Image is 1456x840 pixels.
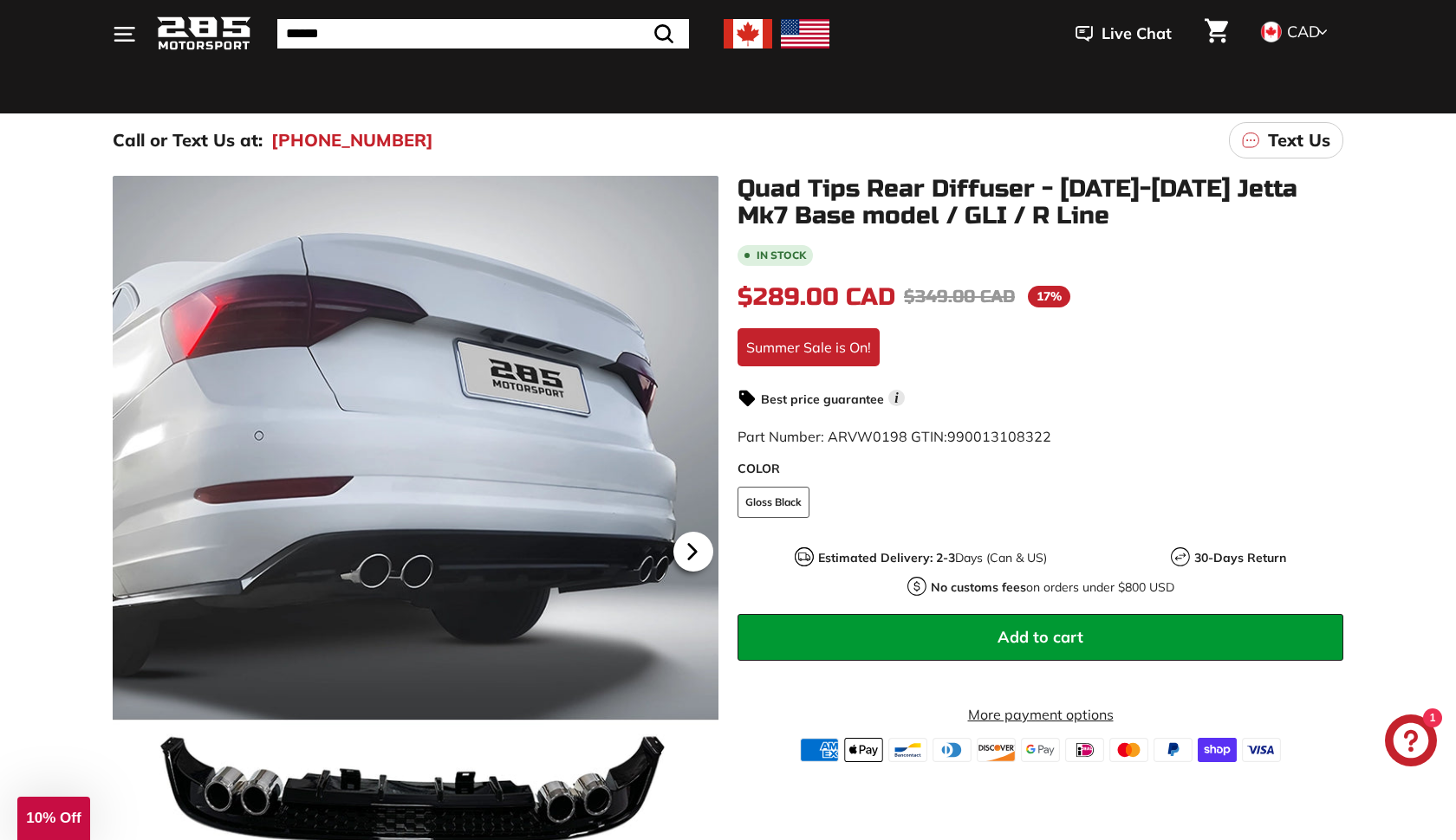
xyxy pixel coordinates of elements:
span: Add to cart [998,627,1083,647]
p: Days (Can & US) [818,549,1047,567]
span: CAD [1287,22,1320,42]
button: Live Chat [1053,12,1194,55]
b: In stock [757,250,806,261]
span: 17% [1028,286,1070,307]
img: apple_pay [844,738,883,762]
img: paypal [1154,738,1193,762]
span: $349.00 CAD [904,286,1015,307]
strong: No customs fees [931,579,1026,595]
p: Call or Text Us at: [113,127,263,153]
img: Logo_285_Motorsport_areodynamics_components [156,14,251,55]
span: Live Chat [1102,23,1172,45]
img: diners_club [933,738,972,762]
input: Search [277,19,689,48]
span: Part Number: ARVW0198 GTIN: [738,428,1051,445]
button: Add to cart [738,614,1343,661]
p: Text Us [1268,127,1330,153]
p: on orders under $800 USD [931,578,1174,597]
img: american_express [800,738,839,762]
img: discover [977,738,1016,762]
strong: Estimated Delivery: 2-3 [818,550,955,565]
inbox-online-store-chat: Shopify online store chat [1380,714,1442,771]
span: 10% Off [26,810,81,826]
img: ideal [1065,738,1104,762]
div: 10% Off [17,797,90,840]
a: Text Us [1229,122,1343,158]
strong: 30-Days Return [1194,550,1286,565]
span: 990013108322 [947,428,1051,445]
img: google_pay [1021,738,1060,762]
a: More payment options [738,704,1343,725]
img: shopify_pay [1198,738,1237,762]
img: bancontact [888,738,927,762]
span: i [888,390,905,406]
img: visa [1242,738,1281,762]
a: Cart [1194,4,1238,63]
img: master [1109,738,1148,762]
strong: Best price guarantee [761,391,884,407]
h1: Quad Tips Rear Diffuser - [DATE]-[DATE] Jetta Mk7 Base model / GLI / R Line [738,176,1343,229]
div: Summer Sale is On! [738,328,880,366]
a: [PHONE_NUMBER] [271,127,433,153]
label: COLOR [738,460,1343,478]
span: $289.00 CAD [738,282,895,312]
